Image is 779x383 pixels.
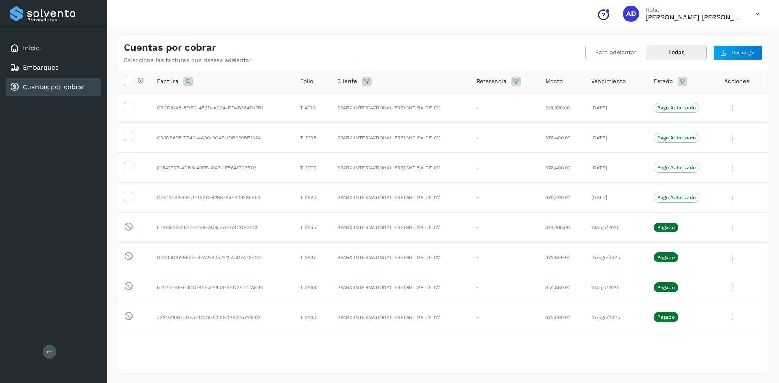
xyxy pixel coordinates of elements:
[470,332,539,362] td: -
[657,105,696,111] p: Pago Autorizado
[300,77,313,86] span: Folio
[585,302,648,332] td: 07/ago/2025
[585,123,648,153] td: [DATE]
[124,42,216,53] h4: Cuentas por cobrar
[151,302,294,332] td: 232D710B-CDF5-4CD9-8260-3AB335713362
[470,212,539,242] td: -
[23,44,40,52] a: Inicio
[294,242,331,272] td: T 3837
[470,242,539,272] td: -
[724,77,749,86] span: Acciones
[539,212,585,242] td: $19,488.00
[585,332,648,362] td: [DATE]
[646,13,743,21] p: ALMA DELIA CASTAÑEDA MERCADO
[23,64,58,71] a: Embarques
[657,255,675,260] p: Pagado
[331,272,470,302] td: SPARX INTERNATIONAL FREIGHT SA DE CV
[6,78,101,96] div: Cuentas por cobrar
[585,153,648,183] td: [DATE]
[470,123,539,153] td: -
[6,59,101,77] div: Embarques
[331,182,470,212] td: SPARX INTERNATIONAL FREIGHT SA DE CV
[539,93,585,123] td: $18,320.00
[713,45,762,60] button: Descargar
[294,302,331,332] td: T 3835
[6,39,101,57] div: Inicio
[732,49,755,56] span: Descargar
[591,77,626,86] span: Vencimiento
[585,242,648,272] td: 07/ago/2025
[476,77,506,86] span: Referencia
[657,135,696,141] p: Pago Autorizado
[331,153,470,183] td: SPARX INTERNATIONAL FREIGHT SA DE CV
[294,272,331,302] td: T 3863
[27,17,97,23] p: Proveedores
[470,153,539,183] td: -
[470,302,539,332] td: -
[331,242,470,272] td: SPARX INTERNATIONAL FREIGHT SA DE CV
[657,285,675,290] p: Pagado
[539,242,585,272] td: $72,800.00
[294,123,331,153] td: T 3998
[331,123,470,153] td: SPARX INTERNATIONAL FREIGHT SA DE CV
[151,153,294,183] td: C1543727-4DB3-40FF-A1A7-1E56417C3E03
[151,182,294,212] td: CEB125B4-F954-4B2C-929B-85FB0839FBE1
[294,332,331,362] td: T 3812
[331,332,470,362] td: SPARX INTERNATIONAL FREIGHT SA DE CV
[23,83,85,91] a: Cuentas por cobrar
[151,123,294,153] td: C90DB60E-7E4C-4A30-9C4E-1DB239BE102A
[539,123,585,153] td: $78,400.00
[545,77,563,86] span: Monto
[585,212,648,242] td: 13/ago/2025
[294,153,331,183] td: T 3970
[539,182,585,212] td: $78,400.00
[331,302,470,332] td: SPARX INTERNATIONAL FREIGHT SA DE CV
[151,332,294,362] td: BC8F3677-FB68-4C6A-99E7-5A359B5B0FE6
[646,45,706,60] button: Todas
[654,77,673,86] span: Estado
[157,77,179,86] span: Factura
[657,314,675,320] p: Pagado
[657,195,696,200] p: Pago Autorizado
[657,225,675,230] p: Pagado
[585,93,648,123] td: [DATE]
[294,212,331,242] td: T 3855
[151,242,294,272] td: D0236C97-9F3D-4FA2-B457-45A5DFA73FCD
[539,302,585,332] td: $72,800.00
[470,182,539,212] td: -
[539,332,585,362] td: $52,640.00
[539,153,585,183] td: $78,400.00
[470,93,539,123] td: -
[646,6,743,13] p: Hola,
[470,272,539,302] td: -
[539,272,585,302] td: $54,880.00
[124,57,252,64] p: Selecciona las facturas que deseas adelantar
[586,45,646,60] button: Para adelantar
[331,212,470,242] td: SPARX INTERNATIONAL FREIGHT SA DE CV
[585,182,648,212] td: [DATE]
[585,272,648,302] td: 14/ago/2025
[331,93,470,123] td: SPARX INTERNATIONAL FREIGHT SA DE CV
[294,182,331,212] td: T 3925
[294,93,331,123] td: T 4010
[151,93,294,123] td: CBCD81A8-5DE0-453D-AC34-ED4B384D10B1
[151,272,294,302] td: 67534EBE-E0DD-46F5-8809-BBD2E777AE64
[151,212,294,242] td: F7A16F23-2677-4796-AC95-7FD74CDA22C1
[337,77,357,86] span: Cliente
[657,165,696,170] p: Pago Autorizado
